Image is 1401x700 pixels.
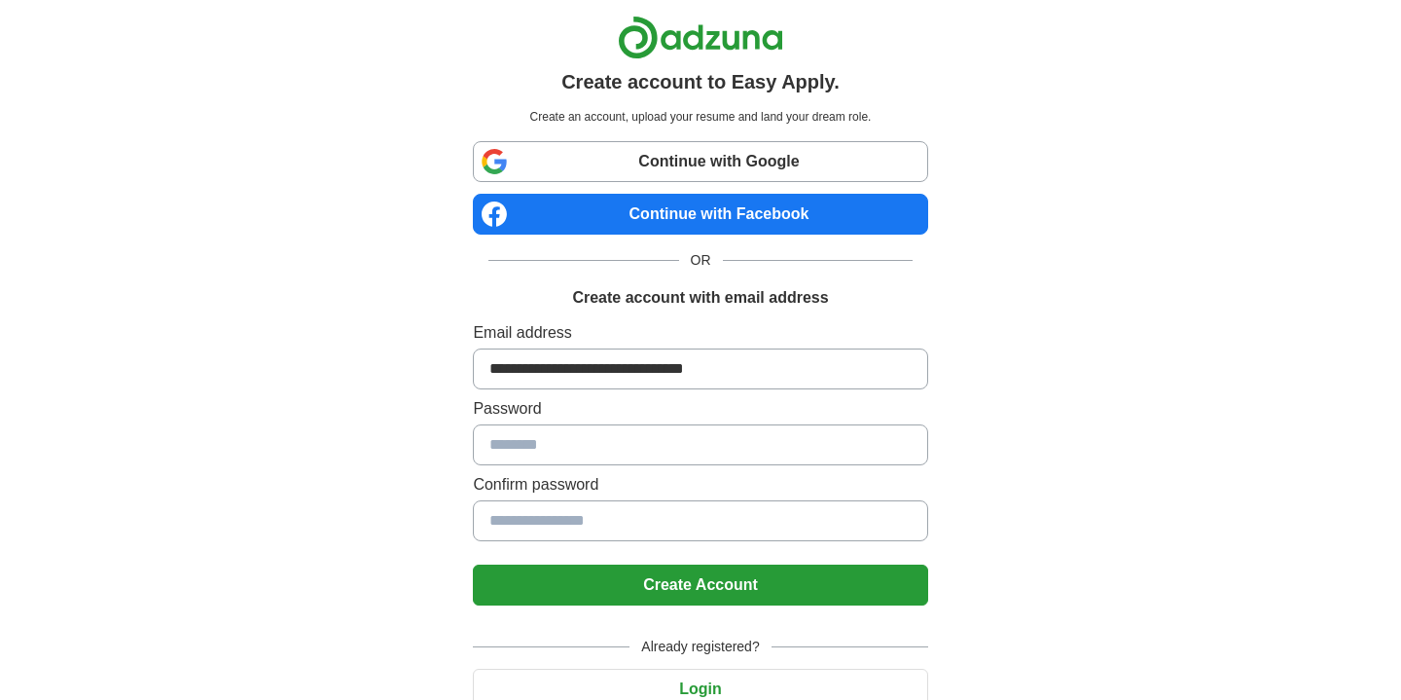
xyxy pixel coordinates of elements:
label: Password [473,397,927,421]
button: Create Account [473,565,927,606]
span: OR [679,250,723,271]
label: Email address [473,321,927,345]
h1: Create account to Easy Apply. [561,67,840,96]
label: Confirm password [473,473,927,497]
h1: Create account with email address [572,286,828,310]
p: Create an account, upload your resume and land your dream role. [477,108,923,126]
span: Already registered? [629,637,771,657]
a: Continue with Facebook [473,194,927,235]
a: Login [473,681,927,697]
img: Adzuna logo [618,16,783,59]
a: Continue with Google [473,141,927,182]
